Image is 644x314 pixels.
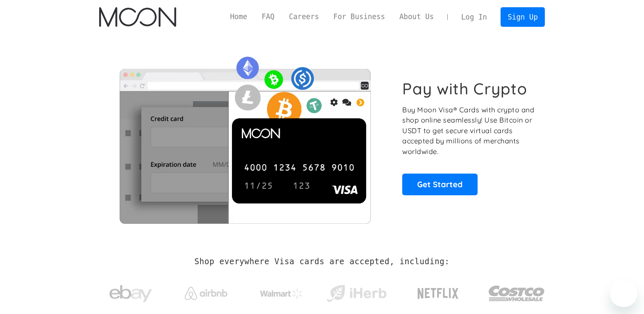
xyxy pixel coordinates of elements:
img: ebay [109,280,152,307]
h1: Pay with Crypto [402,79,527,98]
a: Home [223,11,255,22]
a: home [99,7,176,27]
img: Airbnb [185,287,227,300]
a: Netflix [400,274,476,308]
img: iHerb [325,283,388,305]
img: Netflix [417,283,459,304]
a: Log In [454,8,494,26]
img: Walmart [260,288,303,299]
img: Costco [488,277,545,309]
p: Buy Moon Visa® Cards with crypto and shop online seamlessly! Use Bitcoin or USDT to get secure vi... [402,105,535,157]
img: Moon Cards let you spend your crypto anywhere Visa is accepted. [99,51,391,223]
a: iHerb [325,274,388,309]
a: About Us [392,11,441,22]
a: Get Started [402,174,478,195]
a: ebay [99,272,163,311]
h2: Shop everywhere Visa cards are accepted, including: [195,257,449,266]
a: For Business [326,11,392,22]
a: Airbnb [174,278,238,304]
a: Sign Up [501,7,545,26]
iframe: Button to launch messaging window [610,280,637,307]
a: Walmart [249,280,313,303]
a: Careers [282,11,326,22]
a: FAQ [255,11,282,22]
a: Costco [488,269,545,314]
img: Moon Logo [99,7,176,27]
